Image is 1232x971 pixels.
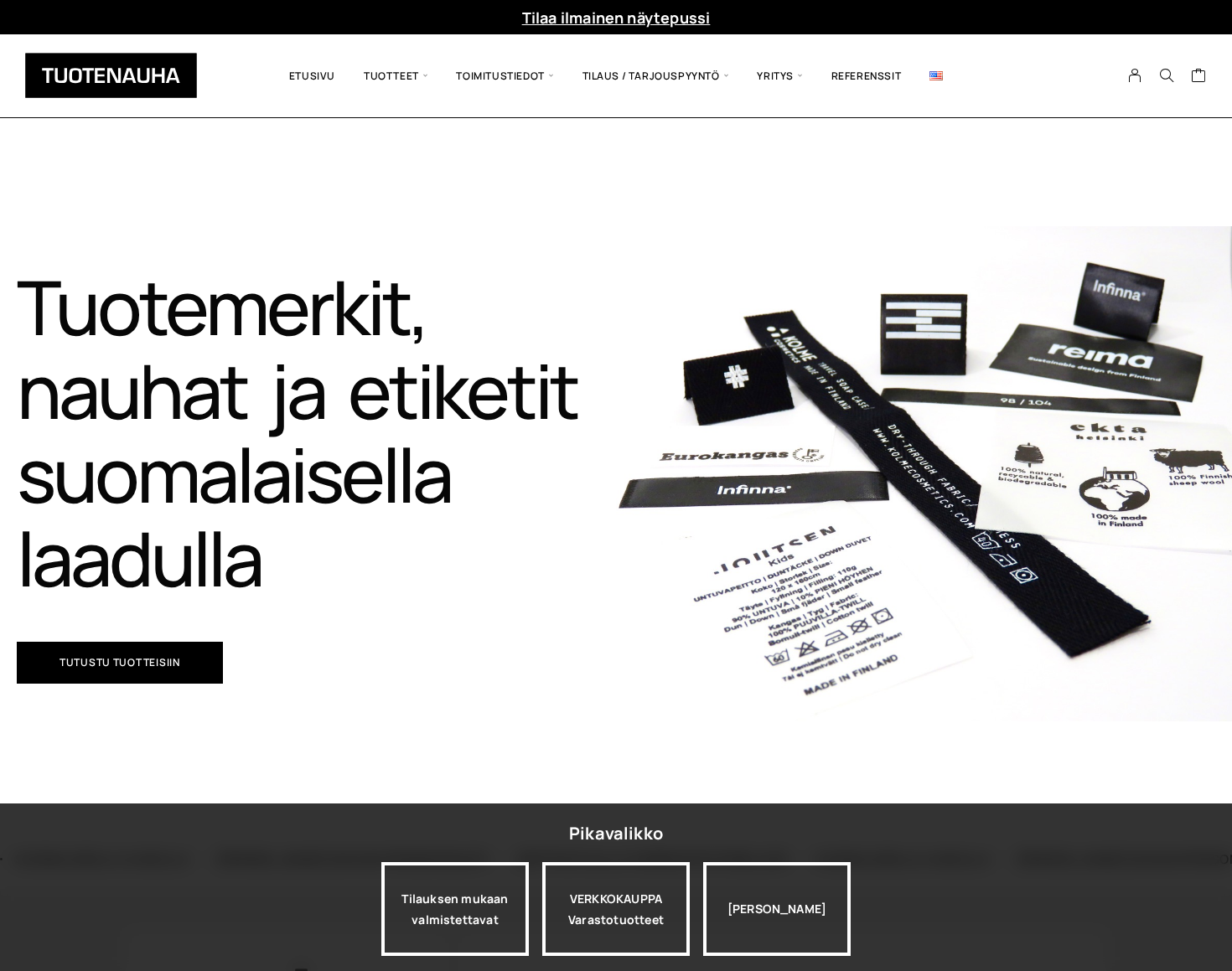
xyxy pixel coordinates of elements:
[275,47,349,105] a: Etusivu
[17,642,223,684] a: Tutustu tuotteisiin
[743,47,816,105] span: Yritys
[381,862,529,956] a: Tilauksen mukaan valmistettavat
[25,53,197,98] img: Tuotenauha Oy
[60,658,180,668] span: Tutustu tuotteisiin
[522,8,711,28] a: Tilaa ilmainen näytepussi
[1119,68,1152,83] a: My Account
[1151,68,1183,83] button: Search
[616,226,1232,721] img: Etusivu 1
[349,47,442,105] span: Tuotteet
[568,47,743,105] span: Tilaus / Tarjouspyyntö
[542,862,690,956] div: VERKKOKAUPPA Varastotuotteet
[542,862,690,956] a: VERKKOKAUPPAVarastotuotteet
[569,819,663,849] div: Pikavalikko
[929,71,943,80] img: English
[442,47,567,105] span: Toimitustiedot
[703,862,851,956] div: [PERSON_NAME]
[17,265,616,600] h1: Tuotemerkit, nauhat ja etiketit suomalaisella laadulla​
[817,47,916,105] a: Referenssit
[1191,67,1207,87] a: Cart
